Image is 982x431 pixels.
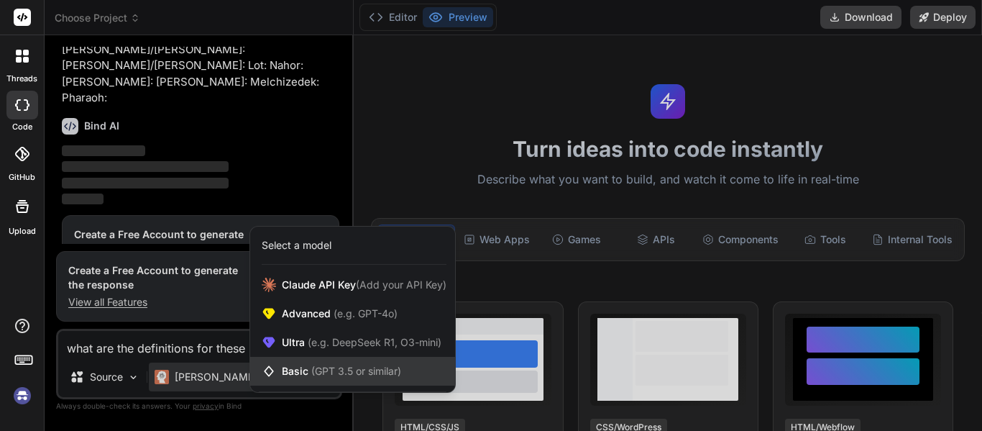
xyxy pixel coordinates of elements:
[311,365,401,377] span: (GPT 3.5 or similar)
[282,278,446,292] span: Claude API Key
[356,278,446,291] span: (Add your API Key)
[282,335,441,350] span: Ultra
[9,225,36,237] label: Upload
[6,73,37,85] label: threads
[282,307,398,321] span: Advanced
[305,336,441,348] span: (e.g. DeepSeek R1, O3-mini)
[282,364,401,378] span: Basic
[9,171,35,183] label: GitHub
[331,307,398,319] span: (e.g. GPT-4o)
[10,384,35,408] img: signin
[262,238,331,253] div: Select a model
[12,121,32,133] label: code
